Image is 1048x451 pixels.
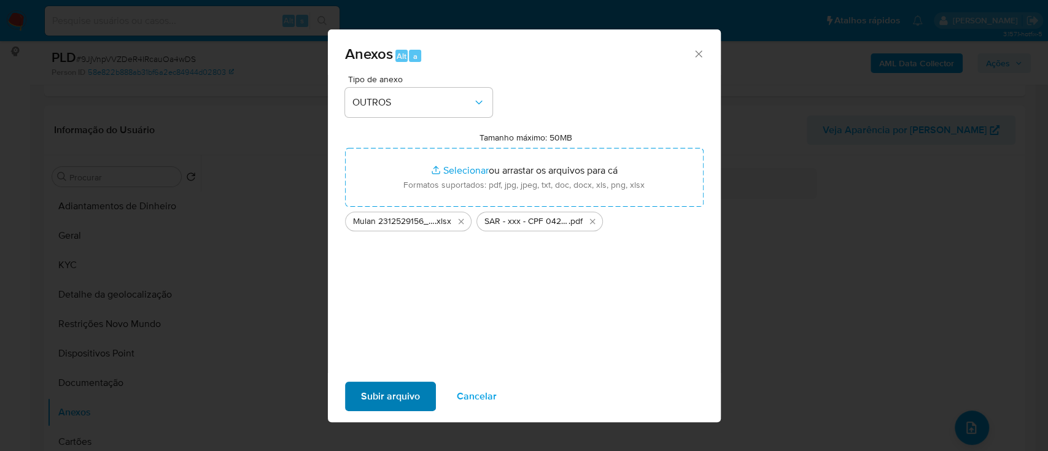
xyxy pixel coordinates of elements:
span: a [413,50,417,62]
button: Fechar [693,48,704,59]
span: Subir arquivo [361,383,420,410]
span: .xlsx [435,215,451,228]
button: OUTROS [345,88,492,117]
span: .pdf [569,215,583,228]
span: Tipo de anexo [348,75,495,83]
label: Tamanho máximo: 50MB [479,132,572,143]
span: Alt [397,50,406,62]
button: Cancelar [441,382,513,411]
span: SAR - xxx - CPF 04256279180 - [PERSON_NAME] [484,215,569,228]
ul: Arquivos selecionados [345,207,704,231]
button: Excluir Mulan 2312529156_2025_09_01_15_45_15.xlsx [454,214,468,229]
button: Subir arquivo [345,382,436,411]
span: Mulan 2312529156_2025_09_01_15_45_15 [353,215,435,228]
span: Cancelar [457,383,497,410]
button: Excluir SAR - xxx - CPF 04256279180 - EDILAINE DRIELE DA SILVA.pdf [585,214,600,229]
span: OUTROS [352,96,473,109]
span: Anexos [345,43,393,64]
